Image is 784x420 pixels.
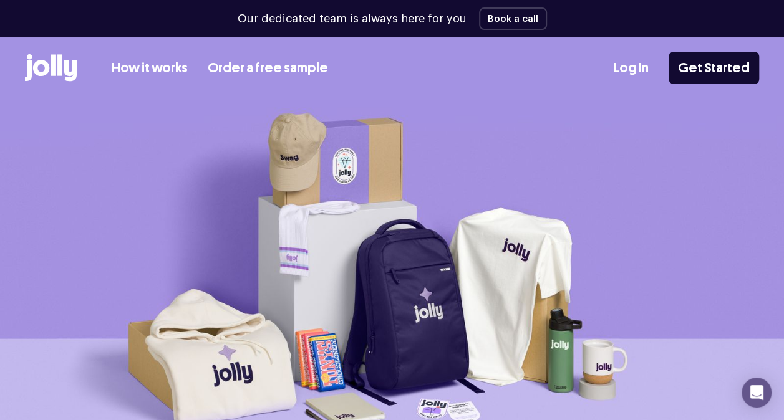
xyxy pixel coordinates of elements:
a: Order a free sample [208,58,328,79]
div: Open Intercom Messenger [742,378,772,408]
a: Log In [614,58,649,79]
a: How it works [112,58,188,79]
a: Get Started [669,52,759,84]
button: Book a call [479,7,547,30]
p: Our dedicated team is always here for you [238,11,467,27]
